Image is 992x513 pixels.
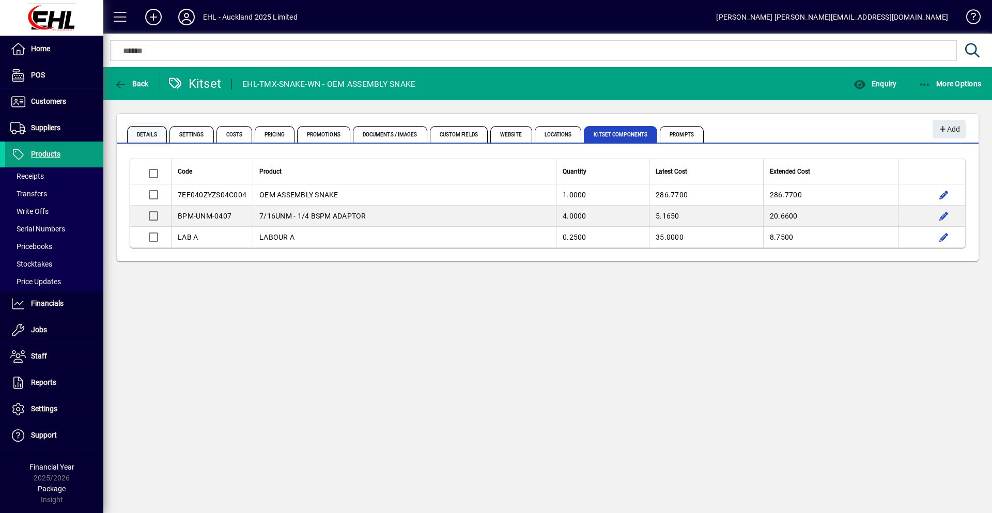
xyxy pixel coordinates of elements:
a: Financials [5,291,103,317]
td: 1.0000 [556,184,649,206]
span: Financials [31,299,64,307]
span: Financial Year [29,463,74,471]
a: Pricebooks [5,238,103,255]
a: Jobs [5,317,103,343]
span: Support [31,431,57,439]
button: More Options [916,74,984,93]
span: Details [127,126,167,143]
button: Add [933,120,966,138]
td: 8.7500 [763,227,898,247]
div: LAB A [178,232,246,242]
a: Write Offs [5,203,103,220]
span: Quantity [563,166,586,177]
span: Stocktakes [10,260,52,268]
span: More Options [919,80,982,88]
a: Settings [5,396,103,422]
td: OEM ASSEMBLY SNAKE [253,184,556,206]
span: Package [38,485,66,493]
a: Serial Numbers [5,220,103,238]
td: 286.7700 [649,184,763,206]
a: Customers [5,89,103,115]
button: Edit [936,229,952,245]
span: Documents / Images [353,126,427,143]
span: POS [31,71,45,79]
td: 4.0000 [556,206,649,227]
a: Knowledge Base [958,2,979,36]
span: Jobs [31,325,47,334]
span: Latest Cost [656,166,687,177]
span: Write Offs [10,207,49,215]
button: Profile [170,8,203,26]
td: LABOUR A [253,227,556,247]
span: Home [31,44,50,53]
div: [PERSON_NAME] [PERSON_NAME][EMAIL_ADDRESS][DOMAIN_NAME] [716,9,948,25]
a: Staff [5,344,103,369]
span: Suppliers [31,123,60,132]
button: Add [137,8,170,26]
span: Customers [31,97,66,105]
a: Receipts [5,167,103,185]
a: Stocktakes [5,255,103,273]
span: Costs [216,126,253,143]
a: Price Updates [5,273,103,290]
span: Price Updates [10,277,61,286]
div: EHL - Auckland 2025 Limited [203,9,298,25]
span: Add [938,121,960,138]
span: Products [31,150,60,158]
button: Edit [936,186,952,203]
td: 5.1650 [649,206,763,227]
span: Receipts [10,172,44,180]
span: Product [259,166,282,177]
span: Locations [535,126,582,143]
a: Transfers [5,185,103,203]
span: Website [490,126,532,143]
td: 286.7700 [763,184,898,206]
a: Reports [5,370,103,396]
span: Transfers [10,190,47,198]
td: 35.0000 [649,227,763,247]
span: Kitset Components [584,126,657,143]
button: Back [112,74,151,93]
button: Edit [936,208,952,224]
td: 7/16UNM - 1/4 BSPM ADAPTOR [253,206,556,227]
td: 0.2500 [556,227,649,247]
span: Pricing [255,126,295,143]
a: Home [5,36,103,62]
app-page-header-button: Back [103,74,160,93]
span: Staff [31,352,47,360]
span: Settings [169,126,214,143]
div: EHL-TMX-SNAKE-WN - OEM ASSEMBLY SNAKE [242,76,415,92]
button: Enquiry [851,74,899,93]
span: Enquiry [854,80,896,88]
span: Promotions [297,126,350,143]
span: Back [114,80,149,88]
span: Extended Cost [770,166,810,177]
span: Custom Fields [430,126,488,143]
div: BPM-UNM-0407 [178,211,246,221]
span: Prompts [660,126,704,143]
a: Suppliers [5,115,103,141]
div: Kitset [168,75,222,92]
span: Settings [31,405,57,413]
span: Reports [31,378,56,386]
td: 20.6600 [763,206,898,227]
div: 7EF040ZYZS04C004 [178,190,246,200]
a: POS [5,63,103,88]
span: Code [178,166,192,177]
span: Serial Numbers [10,225,65,233]
a: Support [5,423,103,448]
span: Pricebooks [10,242,52,251]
